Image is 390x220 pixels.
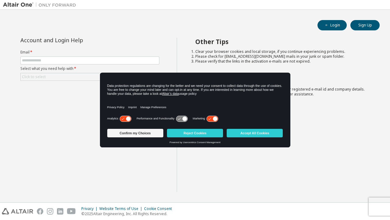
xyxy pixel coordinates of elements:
div: Account and Login Help [20,38,132,43]
img: instagram.svg [47,208,53,215]
img: linkedin.svg [57,208,63,215]
div: Privacy [81,206,99,211]
img: facebook.svg [37,208,43,215]
li: Please check for [EMAIL_ADDRESS][DOMAIN_NAME] mails in your junk or spam folder. [195,54,369,59]
p: © 2025 Altair Engineering, Inc. All Rights Reserved. [81,211,175,216]
button: Sign Up [350,20,380,30]
div: Website Terms of Use [99,206,144,211]
div: Click to select [22,74,46,79]
img: youtube.svg [67,208,76,215]
li: Please verify that the links in the activation e-mails are not expired. [195,59,369,64]
div: Click to select [21,73,159,81]
li: Clear your browser cookies and local storage, if you continue experiencing problems. [195,49,369,54]
label: Select what you need help with [20,66,159,71]
label: Email [20,50,159,55]
button: Login [317,20,347,30]
img: Altair One [3,2,79,8]
img: altair_logo.svg [2,208,33,215]
div: Cookie Consent [144,206,175,211]
h2: Other Tips [195,38,369,46]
